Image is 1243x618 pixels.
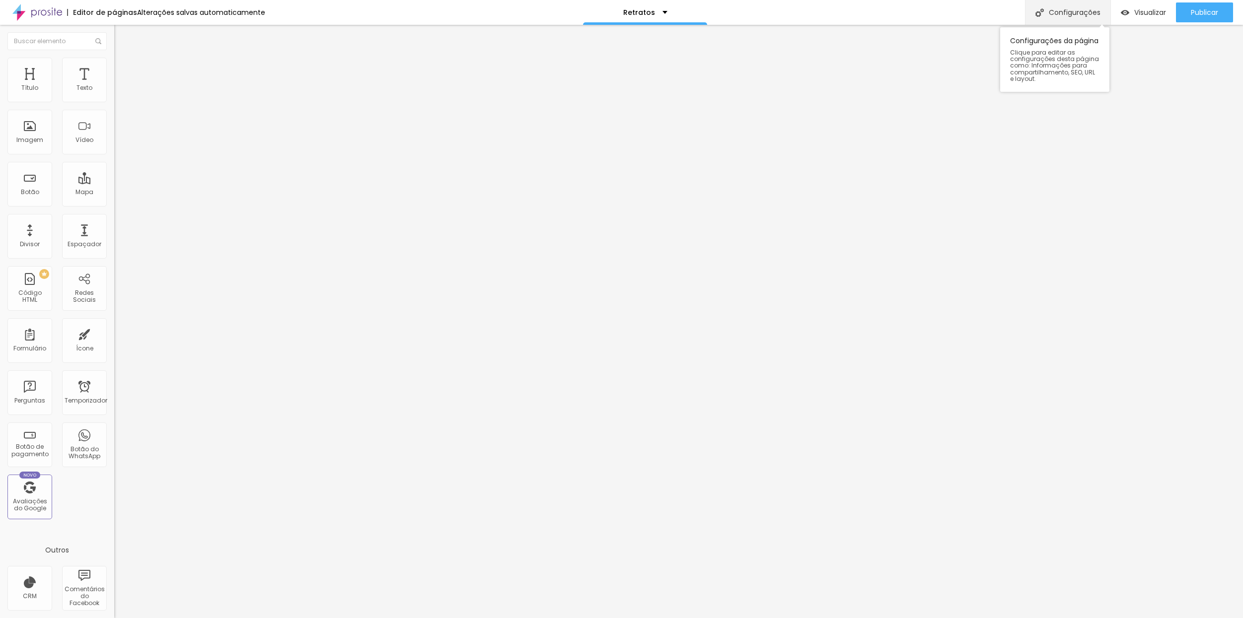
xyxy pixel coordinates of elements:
[65,396,107,405] font: Temporizador
[75,188,93,196] font: Mapa
[23,472,37,478] font: Novo
[95,38,101,44] img: Ícone
[1121,8,1129,17] img: view-1.svg
[14,396,45,405] font: Perguntas
[21,83,38,92] font: Título
[76,344,93,352] font: Ícone
[1191,7,1218,17] font: Publicar
[1035,8,1044,17] img: Ícone
[1111,2,1176,22] button: Visualizar
[114,25,1243,618] iframe: Editor
[21,188,39,196] font: Botão
[23,592,37,600] font: CRM
[11,442,49,458] font: Botão de pagamento
[69,445,100,460] font: Botão do WhatsApp
[18,288,42,304] font: Código HTML
[16,136,43,144] font: Imagem
[137,7,265,17] font: Alterações salvas automaticamente
[76,83,92,92] font: Texto
[13,344,46,352] font: Formulário
[65,585,105,608] font: Comentários do Facebook
[75,136,93,144] font: Vídeo
[1049,7,1100,17] font: Configurações
[68,240,101,248] font: Espaçador
[623,7,655,17] font: Retratos
[73,7,137,17] font: Editor de páginas
[1010,48,1099,83] font: Clique para editar as configurações desta página como: Informações para compartilhamento, SEO, UR...
[1176,2,1233,22] button: Publicar
[1134,7,1166,17] font: Visualizar
[73,288,96,304] font: Redes Sociais
[7,32,107,50] input: Buscar elemento
[45,545,69,555] font: Outros
[13,497,47,512] font: Avaliações do Google
[1010,36,1098,46] font: Configurações da página
[20,240,40,248] font: Divisor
